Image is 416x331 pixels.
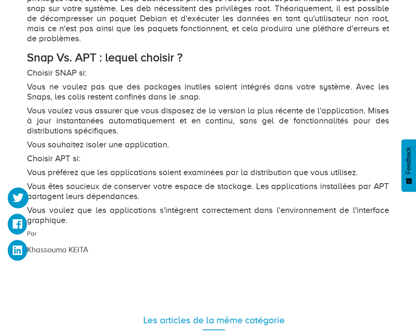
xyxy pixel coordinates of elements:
[33,313,395,327] div: Les articles de la même catégorie
[27,106,389,136] p: Vous voulez vous assurer que vous disposez de la version la plus récente de l'application. Mises ...
[21,229,332,255] div: Par
[27,154,389,164] p: Choisir APT si:
[401,139,416,192] button: Feedback - Afficher l’enquête
[405,147,412,174] span: Feedback
[27,68,389,78] p: Choisir SNAP si:
[27,82,389,102] p: Vous ne voulez pas que des packages inutiles soient intégrés dans votre système. Avec les Snaps, ...
[27,51,183,64] strong: Snap Vs. APT : lequel choisir ?
[27,245,327,254] h3: Khassouma KEITA
[27,140,389,150] p: Vous souhaitez isoler une application.
[27,181,389,201] p: Vous êtes soucieux de conserver votre espace de stockage. Les applications installées par APT par...
[377,292,407,322] iframe: Drift Widget Chat Controller
[27,167,389,177] p: Vous préférez que les applications soient examinées par la distribution que vous utilisez.
[27,205,389,225] p: Vous voulez que les applications s'intègrent correctement dans l'environnement de l'interface gra...
[257,212,411,297] iframe: Drift Widget Chat Window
